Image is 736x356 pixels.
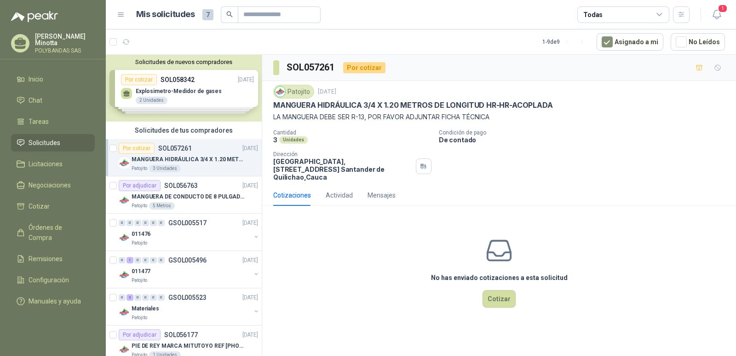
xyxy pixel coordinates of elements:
span: Manuales y ayuda [29,296,81,306]
div: 0 [142,257,149,263]
div: Cotizaciones [273,190,311,200]
div: Por adjudicar [119,329,161,340]
span: Órdenes de Compra [29,222,86,243]
p: SOL057261 [158,145,192,152]
div: 0 [134,294,141,301]
p: GSOL005523 [168,294,207,301]
div: 0 [134,257,141,263]
span: 1 [718,4,728,13]
div: Unidades [279,136,308,144]
span: Inicio [29,74,43,84]
div: 0 [158,294,165,301]
div: 0 [150,257,157,263]
div: Solicitudes de nuevos compradoresPor cotizarSOL058342[DATE] Explosimetro-Medidor de gases2 Unidad... [106,55,262,122]
button: 1 [708,6,725,23]
h1: Mis solicitudes [136,8,195,21]
div: 1 [126,257,133,263]
span: Remisiones [29,254,63,264]
a: 0 1 0 0 0 0 GSOL005496[DATE] Company Logo011477Patojito [119,255,260,284]
a: Solicitudes [11,134,95,152]
div: Solicitudes de tus compradores [106,122,262,139]
span: Negociaciones [29,180,71,190]
button: Solicitudes de nuevos compradores [109,58,258,65]
a: Por cotizarSOL057261[DATE] Company LogoMANGUERA HIDRÁULICA 3/4 X 1.20 METROS DE LONGITUD HR-HR-AC... [106,139,262,176]
p: [GEOGRAPHIC_DATA], [STREET_ADDRESS] Santander de Quilichao , Cauca [273,158,412,181]
p: GSOL005517 [168,220,207,226]
p: MANGUERA HIDRÁULICA 3/4 X 1.20 METROS DE LONGITUD HR-HR-ACOPLADA [132,155,246,164]
p: PIE DE REY MARCA MITUTOYO REF [PHONE_NUMBER] [132,342,246,350]
p: Patojito [132,314,147,321]
a: 0 0 0 0 0 0 GSOL005517[DATE] Company Logo011476Patojito [119,217,260,247]
div: 1 - 9 de 9 [542,35,589,49]
p: [DATE] [242,144,258,153]
img: Company Logo [119,158,130,169]
p: Condición de pago [439,129,732,136]
p: [DATE] [242,181,258,190]
p: Patojito [132,165,147,172]
h3: SOL057261 [287,60,336,75]
div: 0 [150,220,157,226]
p: Patojito [132,239,147,247]
span: Cotizar [29,201,50,211]
div: 0 [119,294,126,301]
span: search [226,11,233,18]
a: Inicio [11,70,95,88]
img: Company Logo [119,269,130,280]
img: Company Logo [119,344,130,355]
div: 5 Metros [149,202,175,210]
p: [PERSON_NAME] Minotta [35,33,95,46]
div: 0 [142,294,149,301]
div: 3 [126,294,133,301]
div: Todas [583,10,603,20]
p: 011476 [132,230,150,239]
img: Company Logo [119,307,130,318]
div: Mensajes [368,190,396,200]
button: Asignado a mi [597,33,663,51]
p: SOL056763 [164,182,198,189]
p: [DATE] [242,293,258,302]
img: Company Logo [275,87,285,97]
p: [DATE] [318,88,336,96]
div: Por adjudicar [119,180,161,191]
div: 0 [134,220,141,226]
p: MANGUERA DE CONDUCTO DE 8 PULGADAS DE ALAMBRE DE ACERO PU [132,193,246,201]
a: Licitaciones [11,155,95,173]
p: [DATE] [242,331,258,339]
a: Chat [11,92,95,109]
a: Tareas [11,113,95,130]
div: 0 [126,220,133,226]
div: 0 [119,257,126,263]
p: Patojito [132,277,147,284]
button: No Leídos [671,33,725,51]
a: Configuración [11,271,95,289]
div: Actividad [326,190,353,200]
div: 0 [142,220,149,226]
div: Patojito [273,85,314,99]
p: GSOL005496 [168,257,207,263]
div: Por cotizar [119,143,155,154]
p: Patojito [132,202,147,210]
a: Remisiones [11,250,95,268]
p: De contado [439,136,732,144]
a: Por adjudicarSOL056763[DATE] Company LogoMANGUERA DE CONDUCTO DE 8 PULGADAS DE ALAMBRE DE ACERO P... [106,176,262,214]
a: Órdenes de Compra [11,219,95,246]
p: Dirección [273,151,412,158]
p: [DATE] [242,256,258,265]
p: POLYBANDAS SAS [35,48,95,53]
a: Cotizar [11,198,95,215]
p: 3 [273,136,277,144]
p: Cantidad [273,129,431,136]
a: 0 3 0 0 0 0 GSOL005523[DATE] Company LogoMaterialesPatojito [119,292,260,321]
span: Tareas [29,117,49,127]
a: Negociaciones [11,176,95,194]
span: 7 [202,9,213,20]
div: 0 [158,257,165,263]
p: Materiales [132,304,159,313]
p: SOL056177 [164,332,198,338]
div: 3 Unidades [149,165,181,172]
div: Por cotizar [343,62,385,73]
span: Licitaciones [29,159,63,169]
div: 0 [150,294,157,301]
p: 011477 [132,267,150,276]
h3: No has enviado cotizaciones a esta solicitud [431,273,568,283]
